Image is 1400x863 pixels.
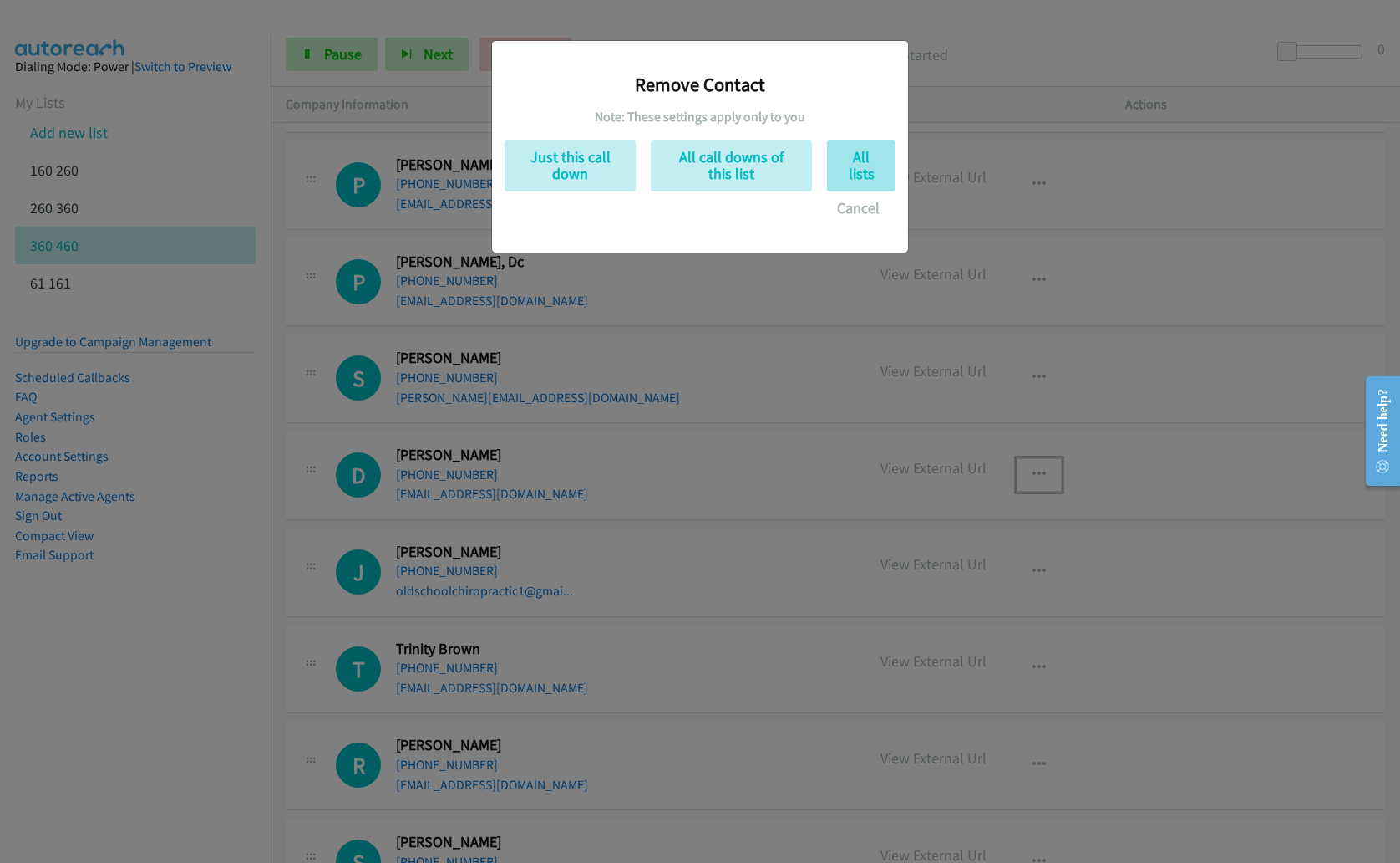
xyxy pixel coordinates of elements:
[505,140,636,191] button: Just this call down
[505,109,895,125] h5: Note: These settings apply only to you
[505,73,895,96] h3: Remove Contact
[651,140,812,191] button: All call downs of this list
[1352,365,1400,498] iframe: Resource Center
[827,140,895,191] button: All lists
[821,191,895,225] button: Cancel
